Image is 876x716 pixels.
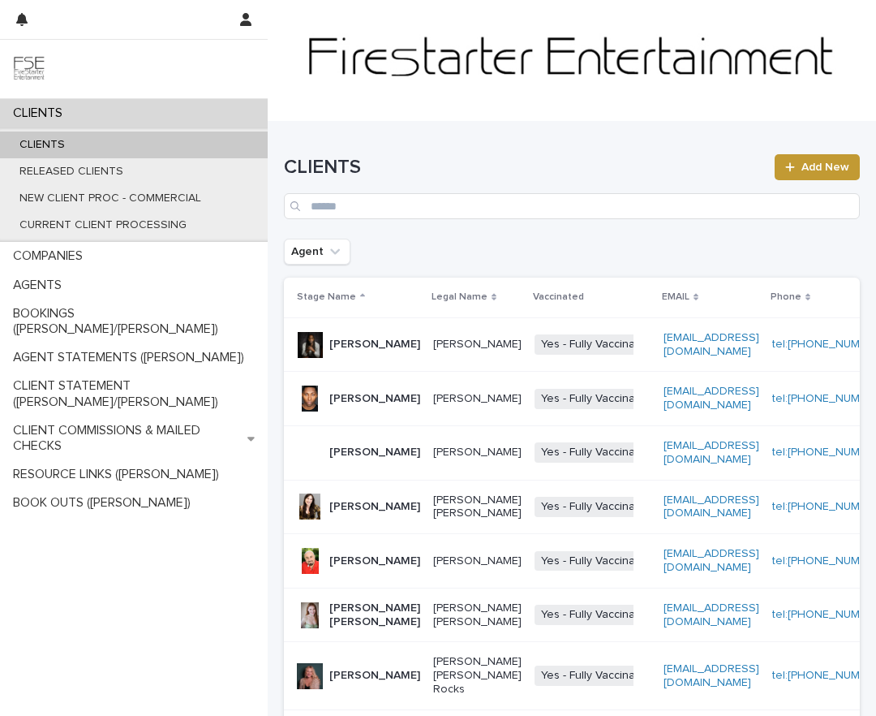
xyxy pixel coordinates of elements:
[663,494,759,520] a: [EMAIL_ADDRESS][DOMAIN_NAME]
[662,288,689,306] p: EMAIL
[6,192,214,205] p: NEW CLIENT PROC - COMMERCIAL
[663,386,759,411] a: [EMAIL_ADDRESS][DOMAIN_NAME]
[6,423,247,454] p: CLIENT COMMISSIONS & MAILED CHECKS
[801,162,849,173] span: Add New
[535,334,659,355] span: Yes - Fully Vaccinated
[535,605,659,625] span: Yes - Fully Vaccinated
[329,669,420,683] p: [PERSON_NAME]
[535,389,659,409] span: Yes - Fully Vaccinated
[329,446,420,459] p: [PERSON_NAME]
[284,156,765,179] h1: CLIENTS
[433,494,522,521] p: [PERSON_NAME] [PERSON_NAME]
[663,548,759,573] a: [EMAIL_ADDRESS][DOMAIN_NAME]
[533,288,584,306] p: Vaccinated
[284,193,860,219] input: Search
[433,655,522,696] p: [PERSON_NAME] [PERSON_NAME] Rocks
[6,350,257,365] p: AGENT STATEMENTS ([PERSON_NAME])
[433,392,522,406] p: [PERSON_NAME]
[663,602,759,628] a: [EMAIL_ADDRESS][DOMAIN_NAME]
[663,663,759,688] a: [EMAIL_ADDRESS][DOMAIN_NAME]
[433,554,522,568] p: [PERSON_NAME]
[297,288,356,306] p: Stage Name
[663,440,759,465] a: [EMAIL_ADDRESS][DOMAIN_NAME]
[535,442,659,463] span: Yes - Fully Vaccinated
[329,500,420,514] p: [PERSON_NAME]
[329,554,420,568] p: [PERSON_NAME]
[6,218,200,232] p: CURRENT CLIENT PROCESSING
[6,278,75,293] p: AGENTS
[433,602,522,629] p: [PERSON_NAME] [PERSON_NAME]
[6,306,268,337] p: BOOKINGS ([PERSON_NAME]/[PERSON_NAME])
[433,446,522,459] p: [PERSON_NAME]
[775,154,860,180] a: Add New
[284,239,350,265] button: Agent
[329,602,420,629] p: [PERSON_NAME] [PERSON_NAME]
[6,106,75,121] p: CLIENTS
[6,467,232,482] p: RESOURCE LINKS ([PERSON_NAME])
[433,338,522,352] p: [PERSON_NAME]
[663,332,759,357] a: [EMAIL_ADDRESS][DOMAIN_NAME]
[535,497,659,517] span: Yes - Fully Vaccinated
[6,165,136,179] p: RELEASED CLIENTS
[6,138,78,152] p: CLIENTS
[13,53,45,85] img: 9JgRvJ3ETPGCJDhvPVA5
[329,338,420,352] p: [PERSON_NAME]
[535,666,659,686] span: Yes - Fully Vaccinated
[771,288,801,306] p: Phone
[6,495,204,511] p: BOOK OUTS ([PERSON_NAME])
[329,392,420,406] p: [PERSON_NAME]
[6,248,96,264] p: COMPANIES
[432,288,487,306] p: Legal Name
[535,551,659,572] span: Yes - Fully Vaccinated
[6,378,268,409] p: CLIENT STATEMENT ([PERSON_NAME]/[PERSON_NAME])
